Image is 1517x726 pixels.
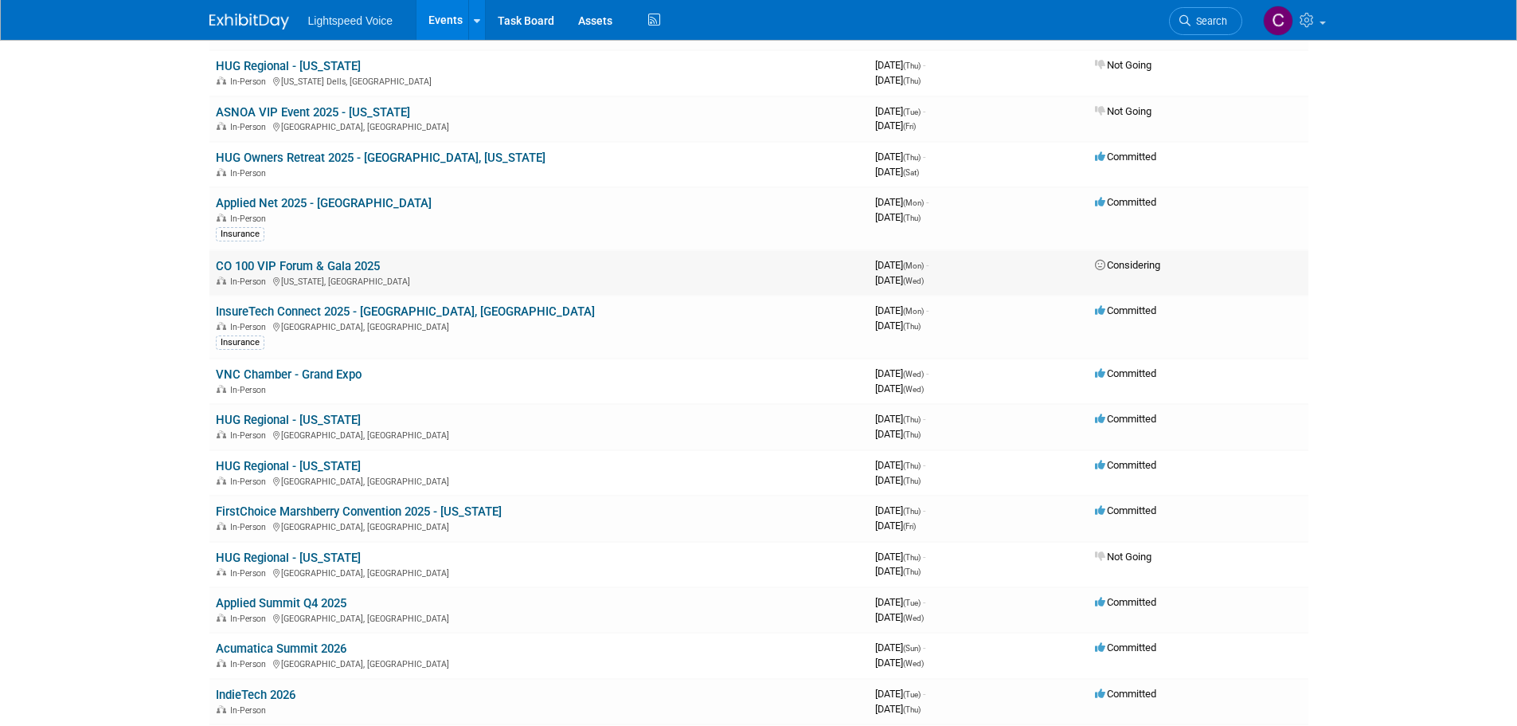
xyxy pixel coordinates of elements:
span: - [923,642,925,653]
span: In-Person [230,705,271,716]
div: [US_STATE] Dells, [GEOGRAPHIC_DATA] [216,74,862,87]
span: (Mon) [903,307,924,316]
span: [DATE] [875,551,925,563]
a: Acumatica Summit 2026 [216,642,346,656]
span: - [923,459,925,471]
a: CO 100 VIP Forum & Gala 2025 [216,259,380,273]
span: (Fri) [903,122,916,131]
span: (Thu) [903,477,921,485]
div: [GEOGRAPHIC_DATA], [GEOGRAPHIC_DATA] [216,611,862,624]
span: (Thu) [903,705,921,714]
span: (Wed) [903,277,924,285]
span: [DATE] [875,151,925,163]
span: [DATE] [875,703,921,715]
span: [DATE] [875,367,929,379]
span: (Thu) [903,553,921,562]
img: In-Person Event [217,214,226,222]
span: [DATE] [875,59,925,71]
div: Insurance [216,336,264,350]
span: (Tue) [903,598,921,607]
span: Not Going [1095,551,1151,563]
span: (Thu) [903,214,921,222]
span: In-Person [230,659,271,669]
div: [GEOGRAPHIC_DATA], [GEOGRAPHIC_DATA] [216,120,862,132]
span: [DATE] [875,120,916,131]
span: - [923,688,925,700]
a: Applied Summit Q4 2025 [216,596,346,610]
span: [DATE] [875,105,925,117]
span: Not Going [1095,105,1151,117]
span: Committed [1095,413,1156,425]
span: [DATE] [875,642,925,653]
span: - [923,151,925,163]
span: In-Person [230,385,271,395]
img: Christopher Taylor [1263,6,1293,36]
span: Considering [1095,259,1160,271]
span: [DATE] [875,688,925,700]
img: ExhibitDay [209,14,289,29]
span: Committed [1095,151,1156,163]
a: IndieTech 2026 [216,688,295,702]
a: Search [1169,7,1242,35]
span: In-Person [230,77,271,87]
div: [GEOGRAPHIC_DATA], [GEOGRAPHIC_DATA] [216,657,862,669]
span: [DATE] [875,166,919,178]
span: (Thu) [903,461,921,470]
div: [GEOGRAPHIC_DATA], [GEOGRAPHIC_DATA] [216,428,862,441]
img: In-Person Event [217,659,226,667]
span: - [926,196,929,208]
span: In-Person [230,122,271,132]
span: - [923,551,925,563]
span: Committed [1095,688,1156,700]
img: In-Person Event [217,277,226,285]
img: In-Person Event [217,705,226,713]
span: In-Person [230,168,271,179]
span: [DATE] [875,474,921,486]
span: (Wed) [903,614,924,622]
span: [DATE] [875,304,929,316]
a: VNC Chamber - Grand Expo [216,367,362,382]
span: (Thu) [903,61,921,70]
img: In-Person Event [217,430,226,438]
span: (Tue) [903,690,921,699]
span: [DATE] [875,565,921,577]
span: [DATE] [875,596,925,608]
span: In-Person [230,477,271,487]
span: (Mon) [903,198,924,207]
div: [GEOGRAPHIC_DATA], [GEOGRAPHIC_DATA] [216,520,862,532]
span: [DATE] [875,320,921,332]
span: [DATE] [875,196,929,208]
div: [GEOGRAPHIC_DATA], [GEOGRAPHIC_DATA] [216,320,862,332]
span: (Fri) [903,522,916,531]
a: HUG Regional - [US_STATE] [216,413,361,427]
a: HUG Regional - [US_STATE] [216,459,361,473]
img: In-Person Event [217,522,226,530]
span: - [923,504,925,516]
img: In-Person Event [217,77,226,84]
span: (Wed) [903,370,924,379]
span: - [926,259,929,271]
span: (Thu) [903,322,921,331]
span: [DATE] [875,520,916,532]
span: - [923,596,925,608]
div: [US_STATE], [GEOGRAPHIC_DATA] [216,274,862,287]
a: HUG Regional - [US_STATE] [216,551,361,565]
a: Applied Net 2025 - [GEOGRAPHIC_DATA] [216,196,432,210]
span: (Thu) [903,77,921,85]
span: [DATE] [875,274,924,286]
span: Committed [1095,459,1156,471]
span: Search [1191,15,1227,27]
span: - [923,413,925,425]
span: Committed [1095,196,1156,208]
span: In-Person [230,568,271,579]
span: In-Person [230,214,271,224]
img: In-Person Event [217,568,226,576]
span: (Wed) [903,659,924,668]
span: [DATE] [875,211,921,223]
span: - [926,367,929,379]
span: Committed [1095,367,1156,379]
span: (Thu) [903,415,921,424]
span: [DATE] [875,459,925,471]
span: [DATE] [875,504,925,516]
span: (Wed) [903,385,924,394]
